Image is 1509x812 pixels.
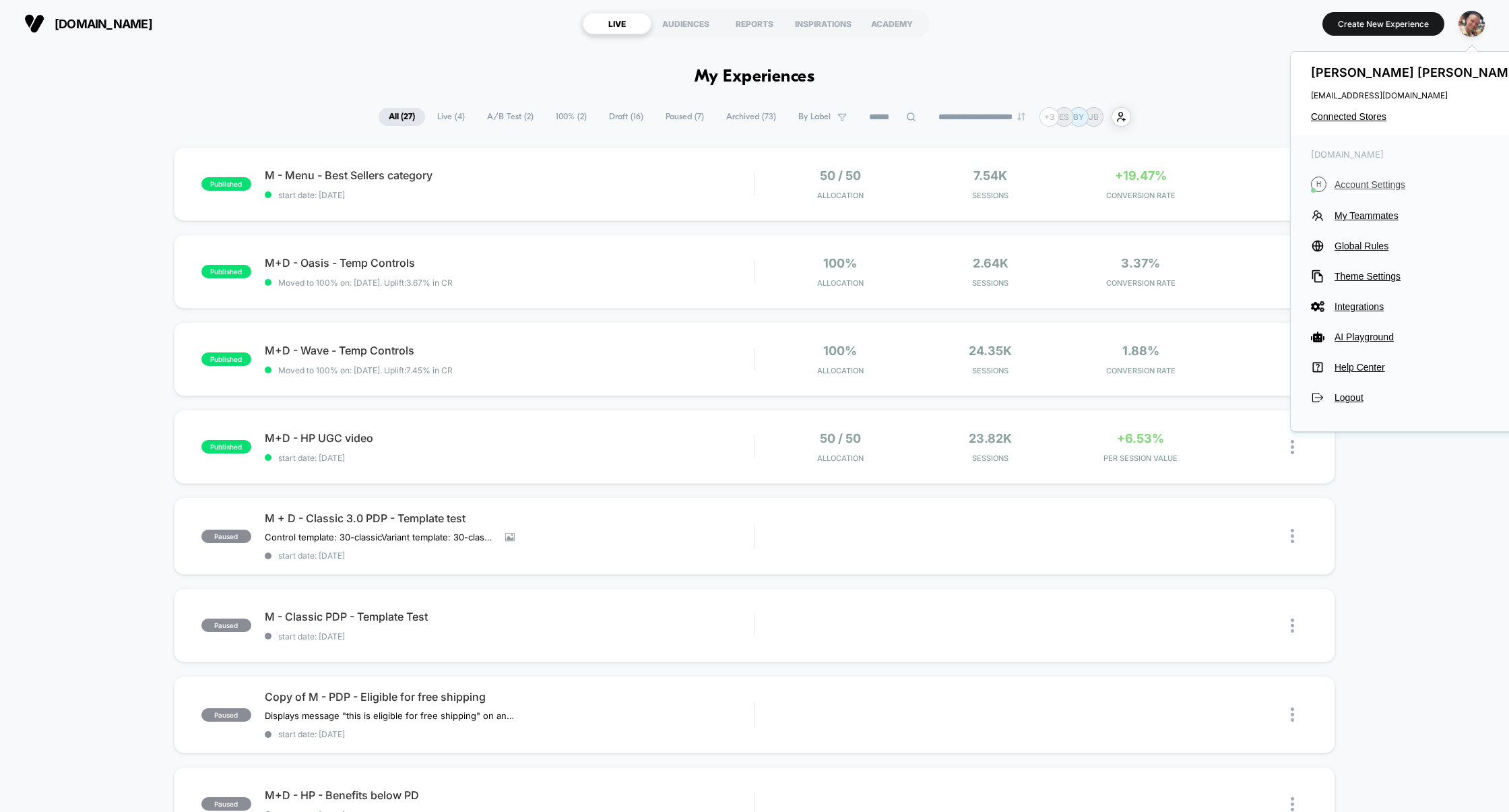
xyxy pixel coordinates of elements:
[265,190,754,200] span: start date: [DATE]
[201,265,251,278] span: published
[265,551,754,561] span: start date: [DATE]
[201,440,251,454] span: published
[1117,431,1164,445] span: +6.53%
[265,256,754,270] span: M+D - Oasis - Temp Controls
[201,619,251,632] span: paused
[1069,454,1213,463] span: PER SESSION VALUE
[265,532,495,542] span: Control template: 30-classicVariant template: 30-classic-a-b
[969,344,1012,358] span: 24.35k
[583,13,651,34] div: LIVE
[265,344,754,357] span: M+D - Wave - Temp Controls
[1069,278,1213,288] span: CONVERSION RATE
[201,177,251,191] span: published
[655,108,714,126] span: Paused ( 7 )
[1291,440,1294,454] img: close
[379,108,425,126] span: All ( 27 )
[823,256,857,270] span: 100%
[919,278,1062,288] span: Sessions
[265,729,754,739] span: start date: [DATE]
[1291,529,1294,543] img: close
[1069,366,1213,375] span: CONVERSION RATE
[1291,708,1294,722] img: close
[651,13,720,34] div: AUDIENCES
[817,366,864,375] span: Allocation
[265,690,754,704] span: Copy of M - PDP - Eligible for free shipping
[55,17,152,31] span: [DOMAIN_NAME]
[695,67,815,87] h1: My Experiences
[1089,112,1099,122] p: JB
[546,108,597,126] span: 100% ( 2 )
[20,13,156,34] button: [DOMAIN_NAME]
[1291,619,1294,633] img: close
[265,710,515,721] span: Displays message "this is eligible for free shipping" on any product page over $99 (in the [GEOGR...
[201,352,251,366] span: published
[265,631,754,642] span: start date: [DATE]
[201,797,251,811] span: paused
[278,365,453,375] span: Moved to 100% on: [DATE] . Uplift: 7.45% in CR
[265,788,754,802] span: M+D - HP - Benefits below PD
[427,108,475,126] span: Live ( 4 )
[1454,10,1489,38] button: ppic
[858,13,926,34] div: ACADEMY
[1059,112,1069,122] p: ES
[973,256,1008,270] span: 2.64k
[817,454,864,463] span: Allocation
[789,13,858,34] div: INSPIRATIONS
[1322,12,1444,36] button: Create New Experience
[278,278,453,288] span: Moved to 100% on: [DATE] . Uplift: 3.67% in CR
[716,108,786,126] span: Archived ( 73 )
[820,431,861,445] span: 50 / 50
[1039,107,1059,127] div: + 3
[265,511,754,525] span: M + D - Classic 3.0 PDP - Template test
[265,610,754,623] span: M - Classic PDP - Template Test
[1121,256,1160,270] span: 3.37%
[1122,344,1159,358] span: 1.88%
[265,431,754,445] span: M+D - HP UGC video
[1311,177,1326,192] i: H
[1291,797,1294,811] img: close
[823,344,857,358] span: 100%
[1069,191,1213,200] span: CONVERSION RATE
[817,191,864,200] span: Allocation
[24,13,44,34] img: Visually logo
[599,108,653,126] span: Draft ( 16 )
[919,191,1062,200] span: Sessions
[1115,168,1167,183] span: +19.47%
[817,278,864,288] span: Allocation
[919,366,1062,375] span: Sessions
[919,454,1062,463] span: Sessions
[1073,112,1084,122] p: BY
[265,168,754,182] span: M - Menu - Best Sellers category
[265,453,754,463] span: start date: [DATE]
[720,13,789,34] div: REPORTS
[201,530,251,543] span: paused
[973,168,1007,183] span: 7.54k
[477,108,544,126] span: A/B Test ( 2 )
[1458,11,1485,37] img: ppic
[1017,113,1025,121] img: end
[820,168,861,183] span: 50 / 50
[969,431,1012,445] span: 23.82k
[201,708,251,722] span: paused
[798,112,831,122] span: By Label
